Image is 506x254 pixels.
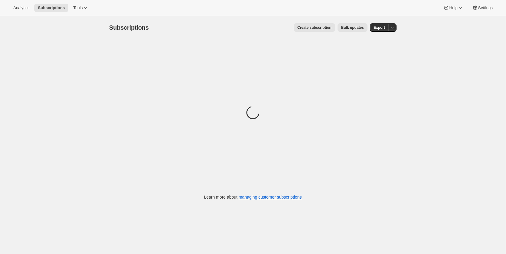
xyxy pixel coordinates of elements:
[449,5,457,10] span: Help
[370,23,389,32] button: Export
[10,4,33,12] button: Analytics
[338,23,367,32] button: Bulk updates
[34,4,68,12] button: Subscriptions
[109,24,149,31] span: Subscriptions
[374,25,385,30] span: Export
[70,4,92,12] button: Tools
[73,5,83,10] span: Tools
[38,5,65,10] span: Subscriptions
[239,195,302,200] a: managing customer subscriptions
[341,25,364,30] span: Bulk updates
[294,23,335,32] button: Create subscription
[468,4,496,12] button: Settings
[13,5,29,10] span: Analytics
[204,194,302,200] p: Learn more about
[297,25,331,30] span: Create subscription
[439,4,467,12] button: Help
[478,5,493,10] span: Settings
